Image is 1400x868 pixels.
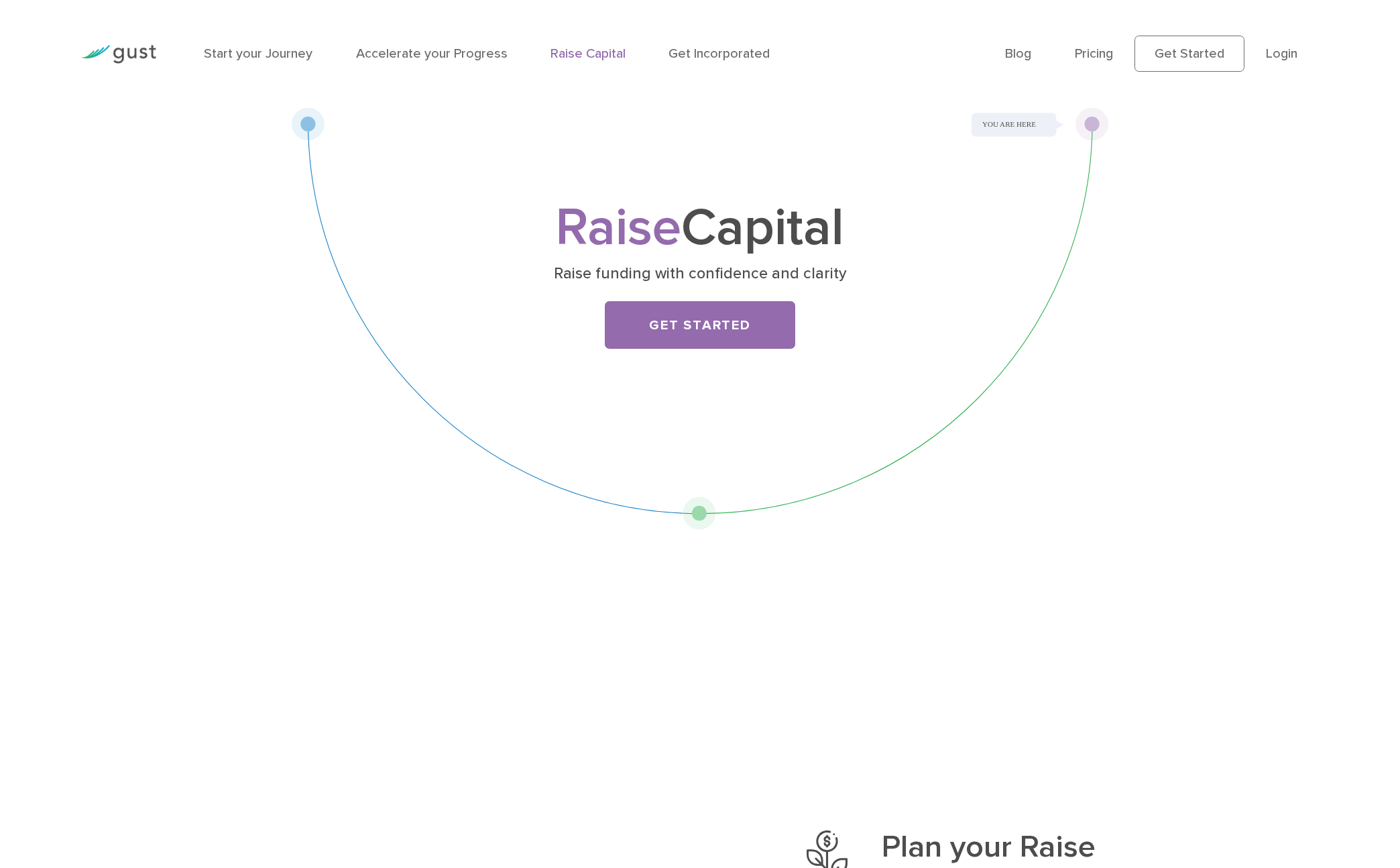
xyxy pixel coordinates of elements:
[550,46,626,62] a: Raise Capital
[556,197,681,259] span: Raise
[204,46,312,62] a: Start your Journey
[1134,36,1244,71] a: Get Started
[81,45,156,63] img: Gust Logo
[1005,46,1031,62] a: Blog
[356,46,508,62] a: Accelerate your Progress
[412,263,989,284] p: Raise funding with confidence and clarity
[1075,46,1113,62] a: Pricing
[1266,46,1297,62] a: Login
[406,205,994,252] h1: Capital
[605,301,795,349] a: Get Started
[668,46,770,62] a: Get Incorporated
